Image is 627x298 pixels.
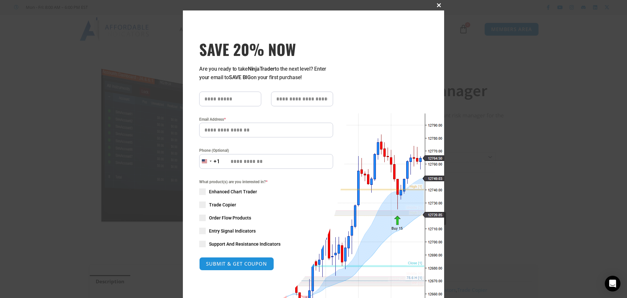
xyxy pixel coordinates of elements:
span: SAVE 20% NOW [199,40,333,58]
span: Order Flow Products [209,215,251,221]
div: Open Intercom Messenger [605,276,620,291]
span: Trade Copier [209,202,236,208]
span: Support And Resistance Indicators [209,241,281,247]
label: Entry Signal Indicators [199,228,333,234]
label: Email Address [199,116,333,123]
label: Order Flow Products [199,215,333,221]
button: Selected country [199,154,220,169]
label: Phone (Optional) [199,147,333,154]
button: SUBMIT & GET COUPON [199,257,274,271]
label: Support And Resistance Indicators [199,241,333,247]
strong: SAVE BIG [229,74,251,80]
div: +1 [214,157,220,166]
span: Entry Signal Indicators [209,228,256,234]
span: What product(s) are you interested in? [199,179,333,185]
p: Are you ready to take to the next level? Enter your email to on your first purchase! [199,65,333,82]
strong: NinjaTrader [248,66,275,72]
label: Trade Copier [199,202,333,208]
label: Enhanced Chart Trader [199,188,333,195]
span: Enhanced Chart Trader [209,188,257,195]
